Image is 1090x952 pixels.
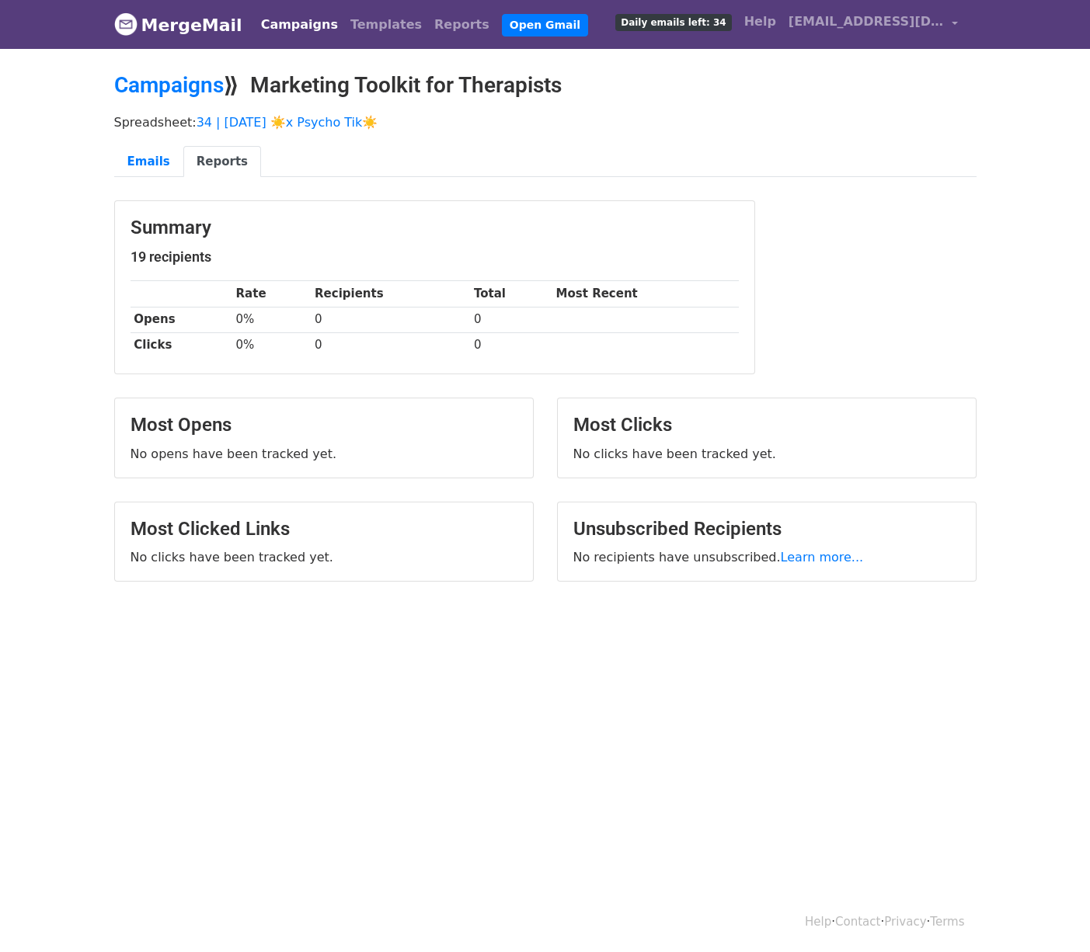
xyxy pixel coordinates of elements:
a: Terms [930,915,964,929]
a: 34 | [DATE] ☀️x Psycho Tik☀️ [197,115,378,130]
h3: Summary [131,217,739,239]
a: Campaigns [114,72,224,98]
span: Daily emails left: 34 [615,14,731,31]
a: Help [805,915,831,929]
a: Emails [114,146,183,178]
h3: Unsubscribed Recipients [573,518,960,540]
td: 0 [311,332,470,358]
p: No recipients have unsubscribed. [573,549,960,565]
td: 0 [311,307,470,332]
th: Most Recent [552,281,739,307]
a: Open Gmail [502,14,588,36]
a: Templates [344,9,428,40]
p: No opens have been tracked yet. [131,446,517,462]
td: 0% [232,332,312,358]
th: Rate [232,281,312,307]
p: Spreadsheet: [114,114,977,130]
a: MergeMail [114,9,242,41]
h3: Most Opens [131,414,517,436]
span: [EMAIL_ADDRESS][DOMAIN_NAME] [789,12,944,31]
td: 0% [232,307,312,332]
a: Learn more... [781,550,864,565]
a: Campaigns [255,9,344,40]
a: [EMAIL_ADDRESS][DOMAIN_NAME] [782,6,964,43]
h2: ⟫ Marketing Toolkit for Therapists [114,72,977,99]
a: Contact [835,915,880,929]
td: 0 [470,332,552,358]
a: Reports [183,146,261,178]
a: Help [738,6,782,37]
h3: Most Clicks [573,414,960,436]
a: Privacy [884,915,926,929]
th: Opens [131,307,232,332]
th: Total [470,281,552,307]
h3: Most Clicked Links [131,518,517,540]
td: 0 [470,307,552,332]
p: No clicks have been tracked yet. [131,549,517,565]
h5: 19 recipients [131,248,739,266]
p: No clicks have been tracked yet. [573,446,960,462]
th: Clicks [131,332,232,358]
th: Recipients [311,281,470,307]
a: Daily emails left: 34 [609,6,737,37]
img: MergeMail logo [114,12,138,36]
a: Reports [428,9,496,40]
iframe: Chat Widget [1012,877,1090,952]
